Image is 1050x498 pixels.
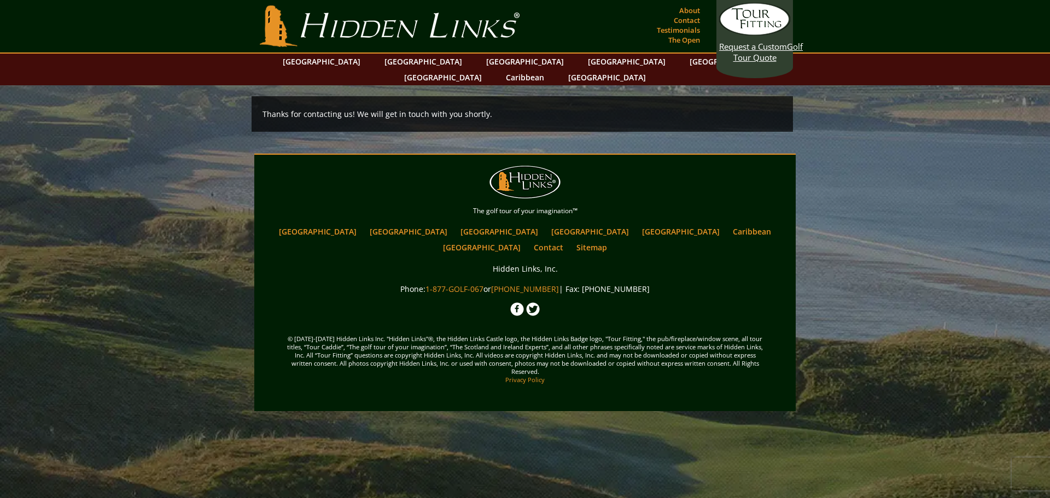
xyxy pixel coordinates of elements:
a: [GEOGRAPHIC_DATA] [582,54,671,69]
a: The Open [666,32,703,48]
a: [GEOGRAPHIC_DATA] [563,69,651,85]
p: Phone: or | Fax: [PHONE_NUMBER] [257,282,793,296]
a: [GEOGRAPHIC_DATA] [637,224,725,239]
a: [GEOGRAPHIC_DATA] [364,224,453,239]
a: [PHONE_NUMBER] [491,284,559,294]
a: [GEOGRAPHIC_DATA] [379,54,468,69]
a: Caribbean [727,224,777,239]
a: [GEOGRAPHIC_DATA] [399,69,487,85]
a: Caribbean [500,69,550,85]
img: Facebook [510,302,524,316]
a: [GEOGRAPHIC_DATA] [546,224,634,239]
a: [GEOGRAPHIC_DATA] [437,239,526,255]
a: Contact [671,13,703,28]
a: 1-877-GOLF-067 [425,284,483,294]
a: About [676,3,703,18]
a: [GEOGRAPHIC_DATA] [684,54,773,69]
a: [GEOGRAPHIC_DATA] [455,224,544,239]
a: [GEOGRAPHIC_DATA] [273,224,362,239]
a: Request a CustomGolf Tour Quote [719,3,790,63]
a: Contact [528,239,569,255]
a: [GEOGRAPHIC_DATA] [481,54,569,69]
span: © [DATE]-[DATE] Hidden Links Inc. "Hidden Links"®, the Hidden Links Castle logo, the Hidden Links... [257,318,793,400]
a: Sitemap [571,239,612,255]
p: Thanks for contacting us! We will get in touch with you shortly. [262,107,782,121]
img: Twitter [526,302,540,316]
a: Testimonials [654,22,703,38]
a: [GEOGRAPHIC_DATA] [277,54,366,69]
p: The golf tour of your imagination™ [257,205,793,217]
span: Request a Custom [719,41,787,52]
p: Hidden Links, Inc. [257,262,793,276]
a: Privacy Policy [505,376,545,384]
